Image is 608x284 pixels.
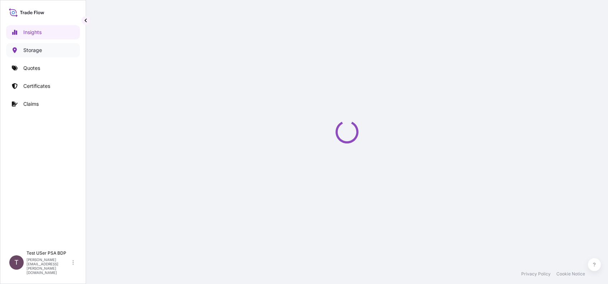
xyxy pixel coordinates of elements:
a: Certificates [6,79,80,93]
a: Claims [6,97,80,111]
a: Insights [6,25,80,39]
p: Quotes [23,65,40,72]
p: Insights [23,29,42,36]
p: [PERSON_NAME][EMAIL_ADDRESS][PERSON_NAME][DOMAIN_NAME] [27,257,71,275]
p: Claims [23,100,39,108]
a: Quotes [6,61,80,75]
a: Cookie Notice [556,271,585,277]
a: Privacy Policy [521,271,551,277]
p: Certificates [23,82,50,90]
span: T [14,259,19,266]
p: Test USer PSA BDP [27,250,71,256]
a: Storage [6,43,80,57]
p: Storage [23,47,42,54]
